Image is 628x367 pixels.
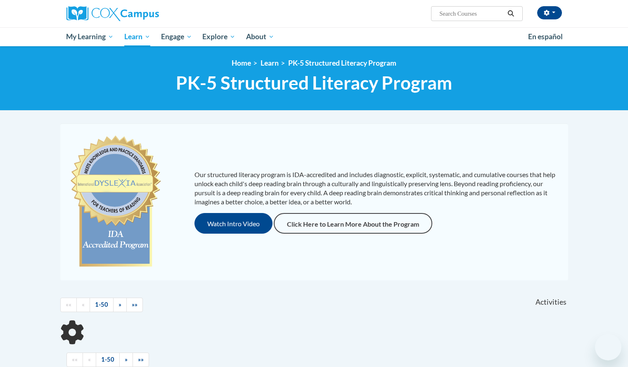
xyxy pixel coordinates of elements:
[90,298,114,312] a: 1-50
[176,72,452,94] span: PK-5 Structured Literacy Program
[194,213,273,234] button: Watch Intro Video
[133,353,149,367] a: End
[537,6,562,19] button: Account Settings
[76,298,90,312] a: Previous
[232,59,251,67] a: Home
[119,27,156,46] a: Learn
[61,27,119,46] a: My Learning
[126,298,143,312] a: End
[156,27,197,46] a: Engage
[505,9,517,19] button: Search
[82,301,85,308] span: «
[69,132,163,272] img: c477cda6-e343-453b-bfce-d6f9e9818e1c.png
[72,356,78,363] span: ««
[66,32,114,42] span: My Learning
[202,32,235,42] span: Explore
[246,32,274,42] span: About
[161,32,192,42] span: Engage
[66,353,83,367] a: Begining
[595,334,621,360] iframe: Button to launch messaging window
[194,170,560,206] p: Our structured literacy program is IDA-accredited and includes diagnostic, explicit, systematic, ...
[138,356,144,363] span: »»
[66,301,71,308] span: ««
[83,353,96,367] a: Previous
[125,356,128,363] span: »
[118,301,121,308] span: »
[261,59,279,67] a: Learn
[54,27,574,46] div: Main menu
[113,298,127,312] a: Next
[119,353,133,367] a: Next
[288,59,396,67] a: PK-5 Structured Literacy Program
[66,6,223,21] a: Cox Campus
[241,27,280,46] a: About
[66,6,159,21] img: Cox Campus
[438,9,505,19] input: Search Courses
[60,298,77,312] a: Begining
[536,298,566,307] span: Activities
[96,353,120,367] a: 1-50
[132,301,137,308] span: »»
[88,356,91,363] span: «
[197,27,241,46] a: Explore
[124,32,150,42] span: Learn
[523,28,568,45] a: En español
[274,213,432,234] a: Click Here to Learn More About the Program
[528,32,563,41] span: En español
